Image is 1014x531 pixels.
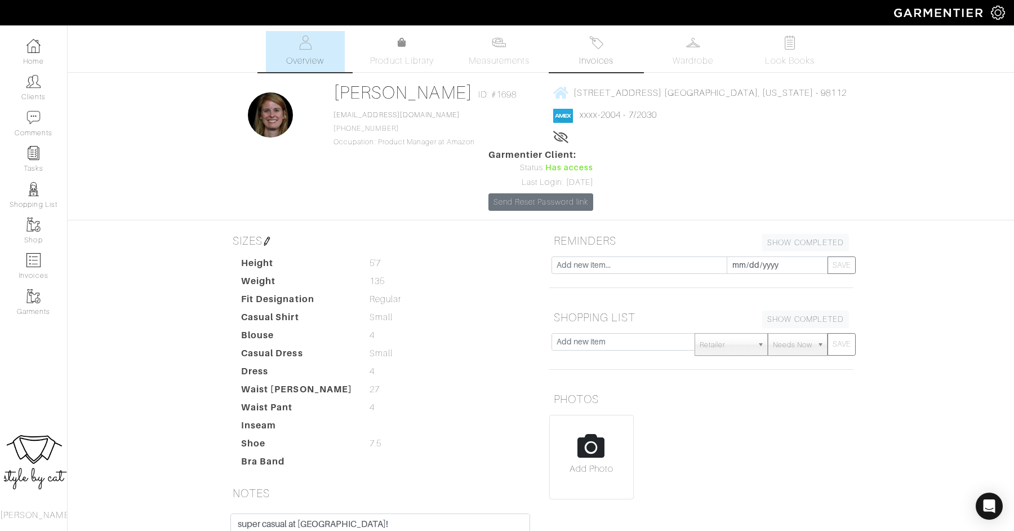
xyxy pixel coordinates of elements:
[233,293,361,311] dt: Fit Designation
[828,333,856,356] button: SAVE
[549,306,853,329] h5: SHOPPING LIST
[233,256,361,275] dt: Height
[553,109,573,123] img: american_express-1200034d2e149cdf2cc7894a33a747db654cf6f8355cb502592f1d228b2ac700.png
[26,253,41,267] img: orders-icon-0abe47150d42831381b5fb84f609e132dff9fe21cb692f30cb5eec754e2cba89.png
[233,275,361,293] dt: Weight
[673,54,713,68] span: Wardrobe
[228,229,532,252] h5: SIZES
[976,493,1003,520] div: Open Intercom Messenger
[573,87,847,98] span: [STREET_ADDRESS] [GEOGRAPHIC_DATA], [US_STATE] - 98112
[370,401,375,414] span: 4
[233,401,361,419] dt: Waist Pant
[228,482,532,505] h5: NOTES
[363,36,442,68] a: Product Library
[370,311,393,324] span: Small
[233,455,361,473] dt: Bra Band
[488,193,593,211] a: Send Reset Password link
[370,347,393,360] span: Small
[233,419,361,437] dt: Inseam
[762,311,849,328] a: SHOW COMPLETED
[460,31,539,72] a: Measurements
[686,36,700,50] img: wardrobe-487a4870c1b7c33e795ec22d11cfc2ed9d08956e64fb3008fe2437562e282088.svg
[991,6,1005,20] img: gear-icon-white-bd11855cb880d31180b6d7d6211b90ccbf57a29d726f0c71d8c61bd08dd39cc2.png
[370,275,385,288] span: 135
[370,54,434,68] span: Product Library
[370,437,381,450] span: 7.5
[783,36,797,50] img: todo-9ac3debb85659649dc8f770b8b6100bb5dab4b48dedcbae339e5042a72dfd3cc.svg
[488,148,593,162] span: Garmentier Client:
[333,111,475,146] span: [PHONE_NUMBER] Occupation: Product Manager at Amazon
[545,162,594,174] span: Has access
[589,36,603,50] img: orders-27d20c2124de7fd6de4e0e44c1d41de31381a507db9b33961299e4e07d508b8c.svg
[370,365,375,378] span: 4
[333,82,473,103] a: [PERSON_NAME]
[26,110,41,125] img: comment-icon-a0a6a9ef722e966f86d9cbdc48e553b5cf19dbc54f86b18d962a5391bc8f6eb6.png
[233,437,361,455] dt: Shoe
[233,311,361,329] dt: Casual Shirt
[773,334,812,356] span: Needs Now
[26,74,41,88] img: clients-icon-6bae9207a08558b7cb47a8932f037763ab4055f8c8b6bfacd5dc20c3e0201464.png
[478,88,517,101] span: ID: #1698
[549,388,853,410] h5: PHOTOS
[26,289,41,303] img: garments-icon-b7da505a4dc4fd61783c78ac3ca0ef83fa9d6f193b1c9dc38574b1d14d53ca28.png
[233,383,361,401] dt: Waist [PERSON_NAME]
[579,54,613,68] span: Invoices
[492,36,506,50] img: measurements-466bbee1fd09ba9460f595b01e5d73f9e2bff037440d3c8f018324cb6cdf7a4a.svg
[370,256,381,270] span: 5'7
[549,229,853,252] h5: REMINDERS
[26,218,41,232] img: garments-icon-b7da505a4dc4fd61783c78ac3ca0ef83fa9d6f193b1c9dc38574b1d14d53ca28.png
[263,237,272,246] img: pen-cf24a1663064a2ec1b9c1bd2387e9de7a2fa800b781884d57f21acf72779bad2.png
[26,39,41,53] img: dashboard-icon-dbcd8f5a0b271acd01030246c82b418ddd0df26cd7fceb0bd07c9910d44c42f6.png
[488,176,593,189] div: Last Login: [DATE]
[750,31,829,72] a: Look Books
[286,54,324,68] span: Overview
[469,54,530,68] span: Measurements
[553,86,847,100] a: [STREET_ADDRESS] [GEOGRAPHIC_DATA], [US_STATE] - 98112
[298,36,312,50] img: basicinfo-40fd8af6dae0f16599ec9e87c0ef1c0a1fdea2edbe929e3d69a839185d80c458.svg
[233,347,361,365] dt: Casual Dress
[26,182,41,196] img: stylists-icon-eb353228a002819b7ec25b43dbf5f0378dd9e0616d9560372ff212230b889e62.png
[653,31,732,72] a: Wardrobe
[552,256,727,274] input: Add new item...
[333,111,460,119] a: [EMAIL_ADDRESS][DOMAIN_NAME]
[370,383,380,396] span: 27
[233,365,361,383] dt: Dress
[828,256,856,274] button: SAVE
[700,334,753,356] span: Retailer
[557,31,635,72] a: Invoices
[233,329,361,347] dt: Blouse
[888,3,991,23] img: garmentier-logo-header-white-b43fb05a5012e4ada735d5af1a66efaba907eab6374d6393d1fbf88cb4ef424d.png
[580,110,657,120] a: xxxx-2004 - 7/2030
[762,234,849,251] a: SHOW COMPLETED
[266,31,345,72] a: Overview
[552,333,695,351] input: Add new item
[370,329,375,342] span: 4
[370,293,401,306] span: Regular
[765,54,815,68] span: Look Books
[488,162,593,174] div: Status:
[26,146,41,160] img: reminder-icon-8004d30b9f0a5d33ae49ab947aed9ed385cf756f9e5892f1edd6e32f2345188e.png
